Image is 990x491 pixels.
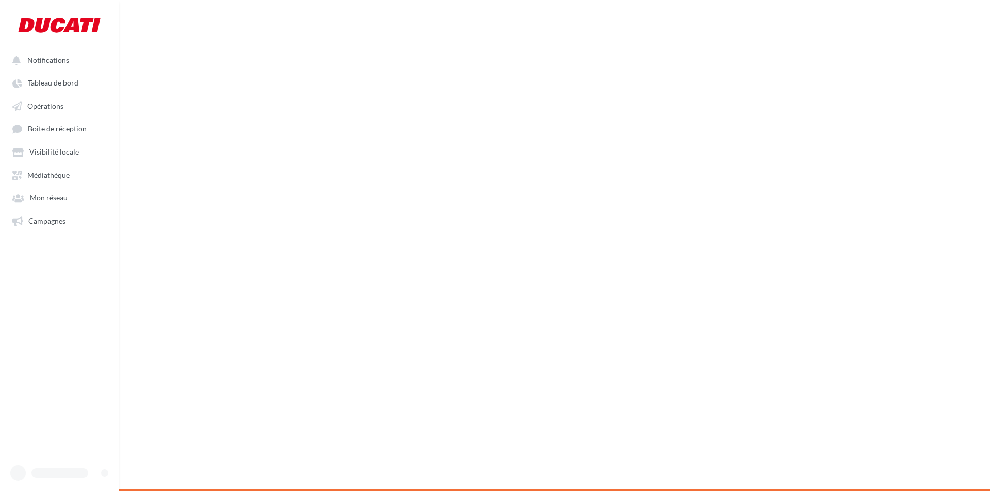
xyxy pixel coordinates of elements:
a: Médiathèque [6,165,112,184]
a: Campagnes [6,211,112,230]
button: Notifications [6,50,108,69]
a: Mon réseau [6,188,112,207]
span: Boîte de réception [28,125,87,133]
span: Notifications [27,56,69,64]
span: Visibilité locale [29,148,79,157]
span: Mon réseau [30,194,68,202]
a: Opérations [6,96,112,115]
span: Opérations [27,101,63,110]
a: Boîte de réception [6,119,112,138]
span: Campagnes [28,216,65,225]
a: Visibilité locale [6,142,112,161]
span: Tableau de bord [28,79,78,88]
span: Médiathèque [27,171,70,179]
a: Tableau de bord [6,73,112,92]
